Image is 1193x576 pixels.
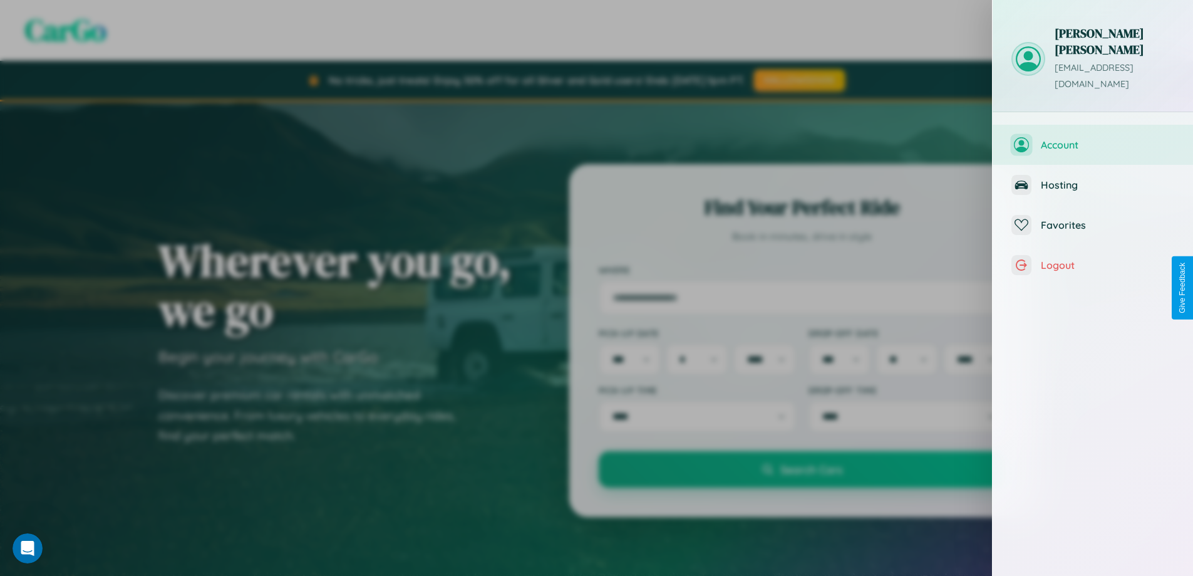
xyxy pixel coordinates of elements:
[993,165,1193,205] button: Hosting
[1041,219,1174,231] span: Favorites
[1041,259,1174,271] span: Logout
[13,533,43,563] iframe: Intercom live chat
[993,125,1193,165] button: Account
[993,245,1193,285] button: Logout
[1055,25,1174,58] h3: [PERSON_NAME] [PERSON_NAME]
[1055,60,1174,93] p: [EMAIL_ADDRESS][DOMAIN_NAME]
[1041,179,1174,191] span: Hosting
[1178,263,1187,313] div: Give Feedback
[1041,139,1174,151] span: Account
[993,205,1193,245] button: Favorites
